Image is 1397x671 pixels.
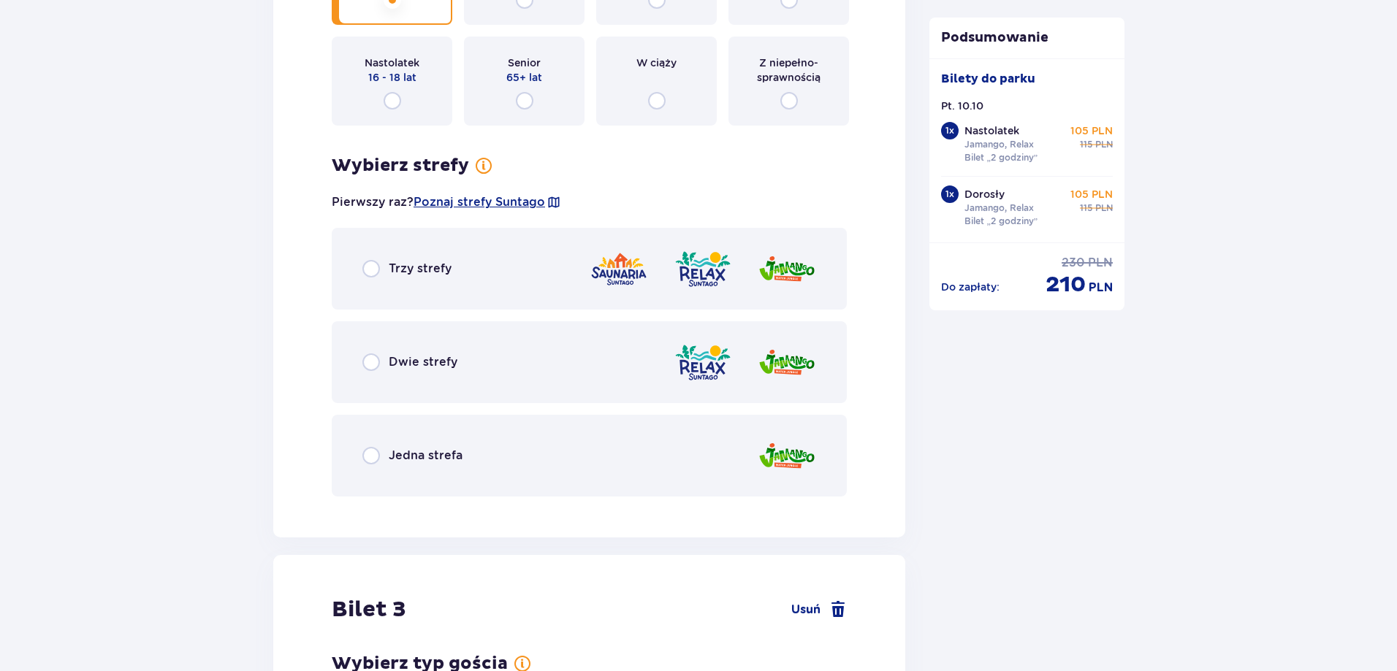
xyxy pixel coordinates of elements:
[1046,271,1086,299] span: 210
[758,435,816,477] img: Jamango
[332,194,561,210] p: Pierwszy raz?
[414,194,545,210] a: Poznaj strefy Suntago
[389,448,463,464] span: Jedna strefa
[332,596,406,624] h2: Bilet 3
[964,123,1019,138] p: Nastolatek
[791,601,847,618] a: Usuń
[758,342,816,383] img: Jamango
[1095,202,1113,215] span: PLN
[964,202,1034,215] p: Jamango, Relax
[1080,138,1092,151] span: 115
[941,280,1000,294] p: Do zapłaty :
[941,122,959,139] div: 1 x
[964,187,1005,202] p: Dorosły
[1062,255,1085,271] span: 230
[1070,123,1113,138] p: 105 PLN
[929,29,1125,47] p: Podsumowanie
[941,99,983,113] p: Pt. 10.10
[1088,255,1113,271] span: PLN
[941,185,959,203] div: 1 x
[742,55,836,85] span: Z niepełno­sprawnością
[674,342,732,383] img: Relax
[674,248,732,290] img: Relax
[941,71,1035,87] p: Bilety do parku
[506,70,542,85] span: 65+ lat
[508,55,541,70] span: Senior
[590,248,648,290] img: Saunaria
[1080,202,1092,215] span: 115
[332,155,469,177] h3: Wybierz strefy
[1095,138,1113,151] span: PLN
[1089,280,1113,296] span: PLN
[368,70,416,85] span: 16 - 18 lat
[791,602,821,618] span: Usuń
[1070,187,1113,202] p: 105 PLN
[389,261,452,277] span: Trzy strefy
[758,248,816,290] img: Jamango
[365,55,419,70] span: Nastolatek
[389,354,457,370] span: Dwie strefy
[964,215,1038,228] p: Bilet „2 godziny”
[964,138,1034,151] p: Jamango, Relax
[636,55,677,70] span: W ciąży
[964,151,1038,164] p: Bilet „2 godziny”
